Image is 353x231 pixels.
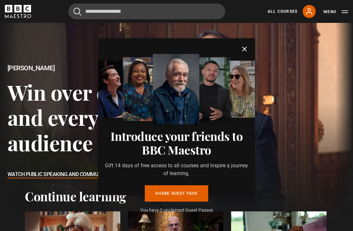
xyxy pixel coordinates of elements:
h3: Introduce your friends to BBC Maestro [103,129,250,157]
button: Submit the search query [74,8,81,16]
p: Gift 14 days of free access to all courses and inspire a journey of learning. [103,162,250,177]
h3: Win over each and every audience [8,79,177,155]
button: Toggle navigation [324,8,348,15]
input: Search [68,4,225,19]
svg: BBC Maestro [5,5,31,18]
h2: [PERSON_NAME] [8,64,177,72]
a: All Courses [268,8,297,14]
h3: Watch Public Speaking and Communication ❯ [8,170,126,180]
p: You have 3 unclaimed Guest Passes [103,207,250,214]
a: Share guest pass [145,185,208,202]
h2: Continue learning [25,189,328,204]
